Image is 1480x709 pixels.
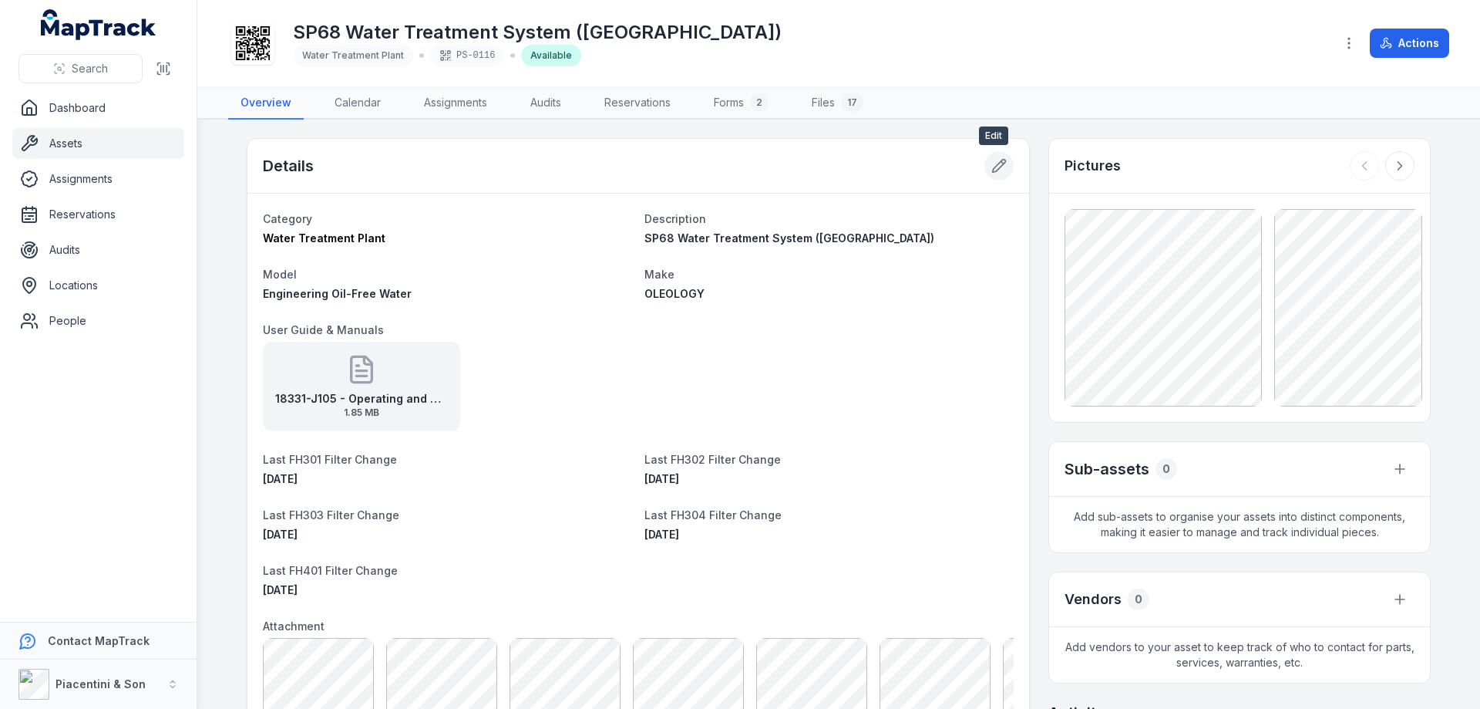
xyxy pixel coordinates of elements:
[521,45,581,66] div: Available
[644,528,679,541] span: [DATE]
[1065,589,1122,610] h3: Vendors
[799,87,876,120] a: Files17
[841,93,863,112] div: 17
[644,231,934,245] span: SP68 Water Treatment System ([GEOGRAPHIC_DATA])
[644,472,679,485] time: 6/30/2025, 12:00:00 AM
[1049,627,1430,683] span: Add vendors to your asset to keep track of who to contact for parts, services, warranties, etc.
[228,87,304,120] a: Overview
[263,268,297,281] span: Model
[41,9,156,40] a: MapTrack
[518,87,573,120] a: Audits
[263,323,384,336] span: User Guide & Manuals
[12,93,184,123] a: Dashboard
[12,270,184,301] a: Locations
[12,235,184,265] a: Audits
[644,287,705,300] span: OLEOLOGY
[750,93,769,112] div: 2
[644,268,674,281] span: Make
[592,87,683,120] a: Reservations
[275,391,448,407] strong: 18331-J105 - Operating and Maintenance Manual rev0
[644,472,679,485] span: [DATE]
[263,472,298,485] time: 7/30/2025, 12:00:00 AM
[72,61,108,76] span: Search
[430,45,504,66] div: PS-0116
[48,634,150,647] strong: Contact MapTrack
[263,583,298,596] span: [DATE]
[1128,589,1149,610] div: 0
[644,508,782,522] span: Last FH304 Filter Change
[12,128,184,159] a: Assets
[1049,497,1430,552] span: Add sub-assets to organise your assets into distinct components, making it easier to manage and t...
[293,20,782,45] h1: SP68 Water Treatment System ([GEOGRAPHIC_DATA])
[263,212,312,225] span: Category
[263,564,398,577] span: Last FH401 Filter Change
[12,306,184,336] a: People
[1155,458,1177,480] div: 0
[644,453,781,466] span: Last FH302 Filter Change
[263,620,325,633] span: Attachment
[263,508,399,522] span: Last FH303 Filter Change
[1065,155,1121,177] h3: Pictures
[302,49,404,61] span: Water Treatment Plant
[263,583,298,596] time: 6/24/2025, 12:00:00 AM
[1065,458,1149,480] h2: Sub-assets
[701,87,781,120] a: Forms2
[55,677,146,690] strong: Piacentini & Son
[12,199,184,230] a: Reservations
[263,453,397,466] span: Last FH301 Filter Change
[412,87,499,120] a: Assignments
[263,472,298,485] span: [DATE]
[263,528,298,541] time: 7/4/2025, 12:00:00 AM
[275,407,448,419] span: 1.85 MB
[1370,29,1449,58] button: Actions
[644,528,679,541] time: 4/30/2025, 12:00:00 AM
[979,127,1008,145] span: Edit
[263,528,298,541] span: [DATE]
[18,54,143,83] button: Search
[263,287,412,300] span: Engineering Oil-Free Water
[12,164,184,194] a: Assignments
[263,155,314,177] h2: Details
[263,231,385,245] span: Water Treatment Plant
[644,212,706,225] span: Description
[322,87,393,120] a: Calendar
